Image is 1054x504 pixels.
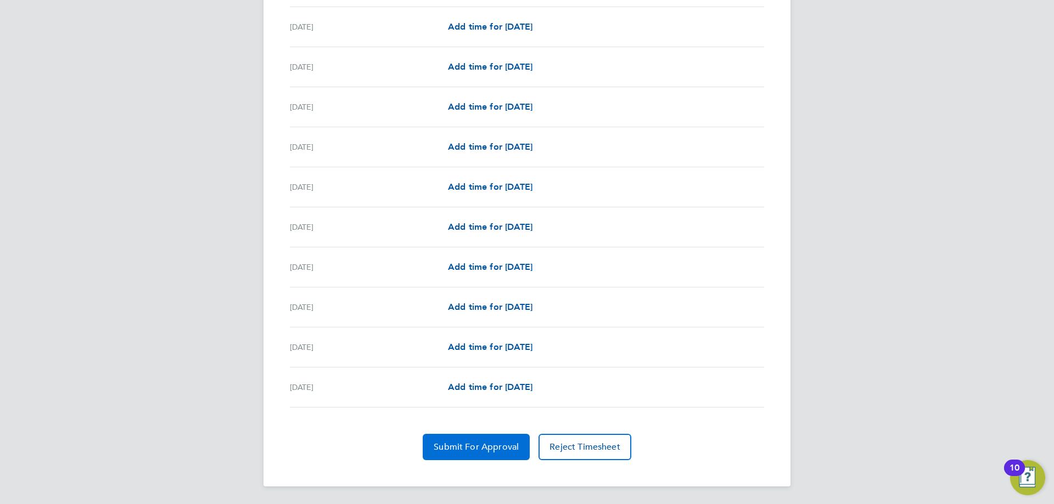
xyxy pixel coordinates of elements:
[448,262,532,272] span: Add time for [DATE]
[290,20,448,33] div: [DATE]
[448,220,532,234] a: Add time for [DATE]
[448,140,532,154] a: Add time for [DATE]
[448,61,532,72] span: Add time for [DATE]
[448,182,532,192] span: Add time for [DATE]
[448,20,532,33] a: Add time for [DATE]
[423,434,530,460] button: Submit For Approval
[434,441,519,452] span: Submit For Approval
[448,101,532,112] span: Add time for [DATE]
[290,381,448,394] div: [DATE]
[290,180,448,194] div: [DATE]
[550,441,620,452] span: Reject Timesheet
[448,301,532,314] a: Add time for [DATE]
[448,100,532,114] a: Add time for [DATE]
[290,261,448,274] div: [DATE]
[448,21,532,32] span: Add time for [DATE]
[448,180,532,194] a: Add time for [DATE]
[290,60,448,73] div: [DATE]
[290,140,448,154] div: [DATE]
[1010,460,1045,495] button: Open Resource Center, 10 new notifications
[290,220,448,234] div: [DATE]
[290,341,448,354] div: [DATE]
[448,382,532,392] span: Add time for [DATE]
[448,222,532,232] span: Add time for [DATE]
[448,261,532,274] a: Add time for [DATE]
[448,141,532,152] span: Add time for [DATE]
[290,301,448,314] div: [DATE]
[290,100,448,114] div: [DATE]
[448,381,532,394] a: Add time for [DATE]
[448,302,532,312] span: Add time for [DATE]
[448,60,532,73] a: Add time for [DATE]
[1010,468,1019,482] div: 10
[448,342,532,352] span: Add time for [DATE]
[448,341,532,354] a: Add time for [DATE]
[539,434,631,460] button: Reject Timesheet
